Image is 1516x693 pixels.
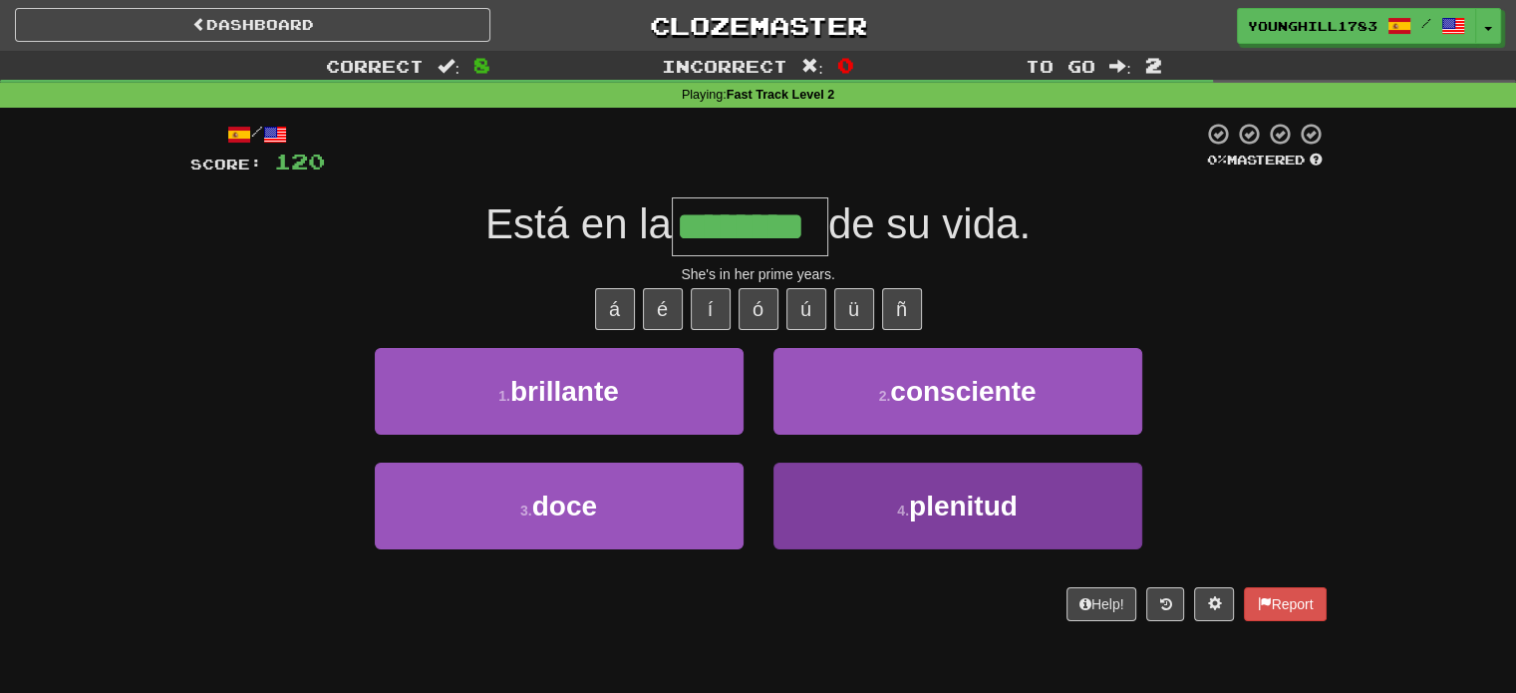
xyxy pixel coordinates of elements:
span: 0 [837,53,854,77]
button: Report [1244,587,1326,621]
button: é [643,288,683,330]
small: 3 . [520,503,532,519]
span: 0 % [1207,152,1227,168]
button: 4.plenitud [773,463,1142,549]
span: / [1421,16,1431,30]
div: She's in her prime years. [190,264,1327,284]
button: ü [834,288,874,330]
span: Está en la [485,200,672,247]
span: 2 [1145,53,1162,77]
a: Dashboard [15,8,490,42]
button: ñ [882,288,922,330]
small: 2 . [879,388,891,404]
span: : [438,58,459,75]
span: Correct [326,56,424,76]
div: Mastered [1203,152,1327,170]
span: Incorrect [662,56,787,76]
button: 3.doce [375,463,744,549]
span: de su vida. [828,200,1031,247]
span: To go [1026,56,1095,76]
button: Help! [1066,587,1137,621]
span: plenitud [909,491,1018,521]
span: 120 [274,149,325,173]
button: í [691,288,731,330]
strong: Fast Track Level 2 [727,88,835,102]
small: 1 . [498,388,510,404]
div: / [190,122,325,147]
span: doce [532,491,597,521]
button: á [595,288,635,330]
a: Clozemaster [520,8,996,43]
small: 4 . [897,503,909,519]
span: 8 [473,53,490,77]
a: YoungHill1783 / [1237,8,1476,44]
span: brillante [510,376,619,407]
span: Score: [190,156,262,173]
button: Round history (alt+y) [1146,587,1184,621]
button: ú [786,288,826,330]
button: 1.brillante [375,348,744,435]
button: 2.consciente [773,348,1142,435]
span: YoungHill1783 [1248,17,1377,35]
span: : [1109,58,1131,75]
span: : [801,58,823,75]
span: consciente [890,376,1036,407]
button: ó [739,288,778,330]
